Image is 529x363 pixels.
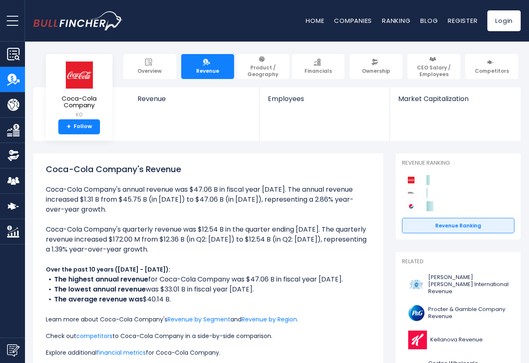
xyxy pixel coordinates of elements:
p: Related [402,258,514,265]
span: Employees [268,95,381,103]
span: Financials [304,68,332,74]
span: Competitors [475,68,509,74]
a: +Follow [58,119,100,134]
a: Competitors [465,54,518,79]
a: Blog [420,16,438,25]
span: Revenue [137,95,251,103]
a: competitors [76,332,112,340]
h1: Coca-Cola Company's Revenue [46,163,371,175]
a: Procter & Gamble Company Revenue [402,301,514,324]
a: Go to homepage [33,11,123,30]
a: Ownership [349,54,402,79]
li: Coca-Cola Company's annual revenue was $47.06 B in fiscal year [DATE]. The annual revenue increas... [46,185,371,215]
p: Check out to Coca-Cola Company in a side-by-side comparison. [46,331,371,341]
a: Coca-Cola Company KO [52,61,106,119]
li: for Coca-Cola Company was $47.06 B in fiscal year [DATE]. [46,274,371,284]
a: Overview [123,54,176,79]
span: CEO Salary / Employees [411,64,457,77]
img: PG logo [407,304,426,322]
a: Home [306,16,324,25]
img: bullfincher logo [33,11,123,30]
img: Coca-Cola Company competitors logo [406,175,416,185]
a: Financials [292,54,345,79]
p: Learn more about Coca-Cola Company's and . [46,314,371,324]
li: Coca-Cola Company's quarterly revenue was $12.54 B in the quarter ending [DATE]. The quarterly re... [46,225,371,254]
a: financial metrics [97,348,146,357]
a: Market Capitalization [390,87,520,117]
li: $40.14 B. [46,294,371,304]
span: Overview [137,68,162,74]
span: Market Capitalization [398,95,512,103]
p: Explore additional for Coca-Cola Company. [46,348,371,358]
li: was $33.01 B in fiscal year [DATE]. [46,284,371,294]
small: KO [52,111,106,119]
img: Keurig Dr Pepper competitors logo [406,188,416,198]
a: Register [448,16,477,25]
span: Ownership [362,68,390,74]
a: Login [487,10,521,31]
strong: + [67,123,71,131]
a: Revenue by Region [242,315,297,323]
a: Revenue Ranking [402,218,514,234]
img: Ownership [7,149,20,162]
a: Revenue by Segment [167,315,230,323]
b: The average revenue was [54,294,143,304]
b: The lowest annual revenue [54,284,146,294]
a: Kellanova Revenue [402,328,514,351]
b: The highest annual revenue [54,274,148,284]
a: [PERSON_NAME] [PERSON_NAME] International Revenue [402,272,514,297]
b: Over the past 10 years ([DATE] - [DATE]): [46,265,170,274]
img: PM logo [407,275,426,294]
a: Ranking [382,16,410,25]
img: K logo [407,331,428,349]
a: Revenue [129,87,260,117]
span: Product / Geography [240,64,286,77]
a: Revenue [181,54,234,79]
a: Product / Geography [237,54,289,79]
img: PepsiCo competitors logo [406,201,416,211]
a: Employees [260,87,389,117]
a: CEO Salary / Employees [407,54,460,79]
span: Coca-Cola Company [52,95,106,109]
span: Revenue [196,68,219,74]
a: Companies [334,16,372,25]
p: Revenue Ranking [402,160,514,167]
